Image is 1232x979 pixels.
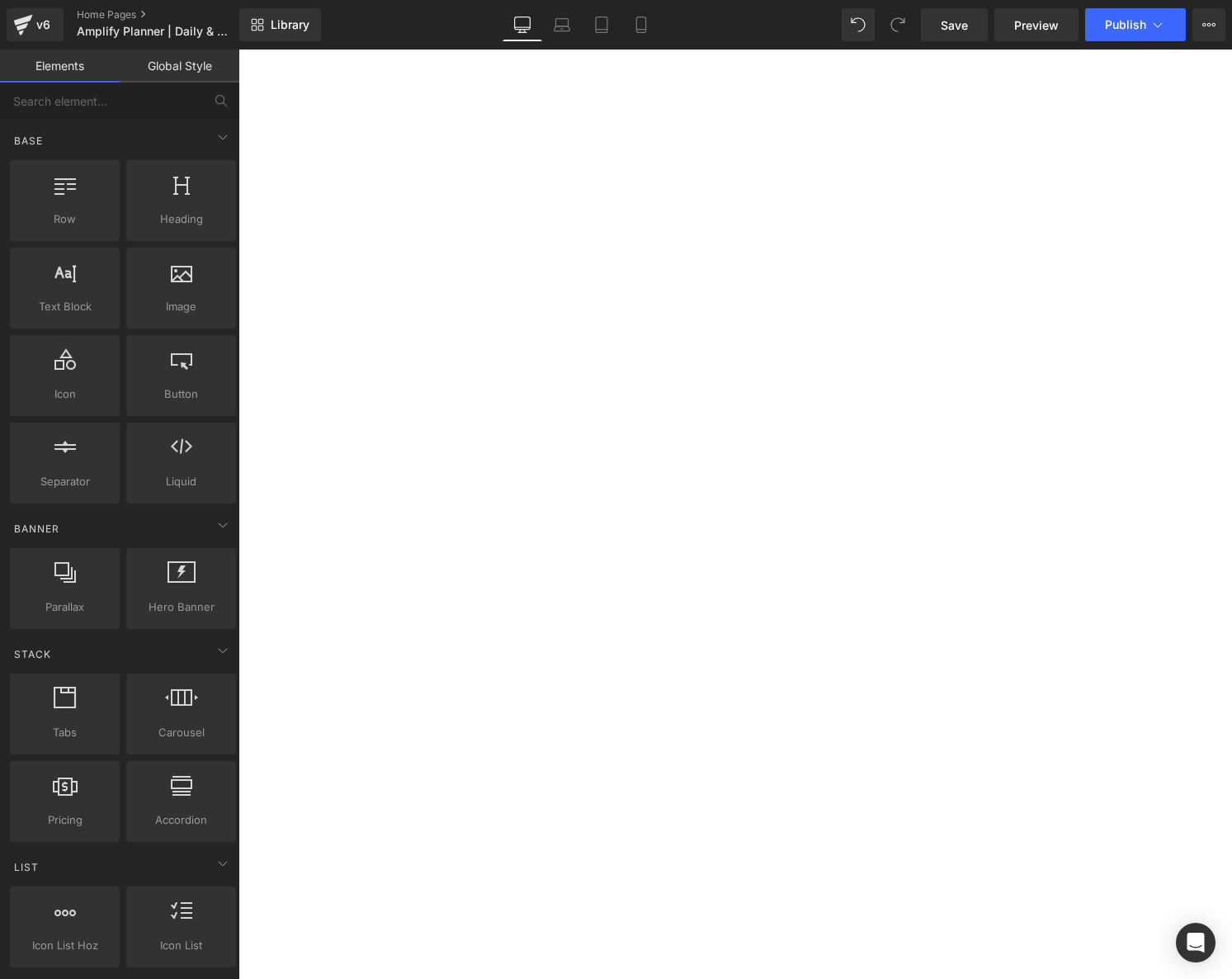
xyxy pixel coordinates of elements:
a: Tablet [582,8,621,41]
span: Parallax [15,598,115,616]
a: Mobile [621,8,661,41]
span: Icon List Hoz [15,937,115,954]
span: Pricing [15,811,115,829]
span: Save [941,17,968,34]
span: Library [271,17,309,32]
span: Separator [15,473,115,490]
button: Publish [1085,8,1186,41]
span: Banner [12,521,61,537]
a: Global Style [120,50,239,83]
a: Desktop [503,8,542,41]
button: More [1192,8,1225,41]
span: Carousel [131,724,231,741]
span: Accordion [131,811,231,829]
span: Base [12,133,45,149]
span: Icon [15,385,115,403]
span: Image [131,298,231,315]
a: Preview [994,8,1079,41]
span: Row [15,210,115,228]
span: Tabs [15,724,115,741]
span: List [12,859,40,875]
span: Liquid [131,473,231,490]
a: New Library [239,8,321,41]
div: v6 [33,14,54,35]
span: Publish [1105,18,1146,31]
span: Text Block [15,298,115,315]
span: Heading [131,210,231,228]
button: Undo [842,8,875,41]
a: Home Pages [77,8,267,21]
span: Button [131,385,231,403]
span: Icon List [131,937,231,954]
div: Open Intercom Messenger [1176,923,1215,962]
button: Redo [881,8,914,41]
span: Amplify Planner | Daily & Weekly Planners [77,25,235,38]
span: Preview [1014,17,1059,34]
a: v6 [7,8,64,41]
span: Hero Banner [131,598,231,616]
a: Laptop [542,8,582,41]
span: Stack [12,646,53,662]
